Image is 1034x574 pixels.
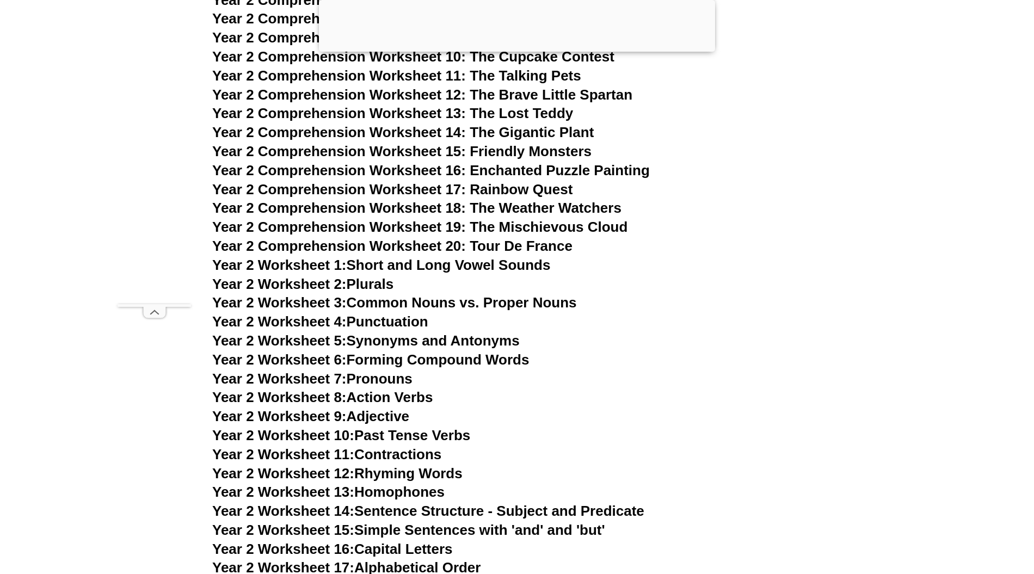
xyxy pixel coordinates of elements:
[212,408,409,424] a: Year 2 Worksheet 9:Adjective
[212,200,621,216] a: Year 2 Comprehension Worksheet 18: The Weather Watchers
[212,484,445,500] a: Year 2 Worksheet 13:Homophones
[212,465,463,482] a: Year 2 Worksheet 12:Rhyming Words
[212,465,354,482] span: Year 2 Worksheet 12:
[212,48,614,65] a: Year 2 Comprehension Worksheet 10: The Cupcake Contest
[212,332,347,349] span: Year 2 Worksheet 5:
[853,451,1034,574] iframe: Chat Widget
[212,427,354,443] span: Year 2 Worksheet 10:
[212,257,347,273] span: Year 2 Worksheet 1:
[212,67,581,84] a: Year 2 Comprehension Worksheet 11: The Talking Pets
[212,332,520,349] a: Year 2 Worksheet 5:Synonyms and Antonyms
[118,29,191,304] iframe: Advertisement
[212,294,577,311] a: Year 2 Worksheet 3:Common Nouns vs. Proper Nouns
[212,446,354,462] span: Year 2 Worksheet 11:
[212,541,452,557] a: Year 2 Worksheet 16:Capital Letters
[212,87,632,103] a: Year 2 Comprehension Worksheet 12: The Brave Little Spartan
[212,484,354,500] span: Year 2 Worksheet 13:
[212,371,413,387] a: Year 2 Worksheet 7:Pronouns
[212,446,441,462] a: Year 2 Worksheet 11:Contractions
[212,181,573,197] a: Year 2 Comprehension Worksheet 17: Rainbow Quest
[212,124,594,140] a: Year 2 Comprehension Worksheet 14: The Gigantic Plant
[212,389,347,405] span: Year 2 Worksheet 8:
[212,389,433,405] a: Year 2 Worksheet 8:Action Verbs
[212,143,592,159] a: Year 2 Comprehension Worksheet 15: Friendly Monsters
[212,522,605,538] a: Year 2 Worksheet 15:Simple Sentences with 'and' and 'but'
[212,541,354,557] span: Year 2 Worksheet 16:
[212,238,573,254] a: Year 2 Comprehension Worksheet 20: Tour De France
[212,313,347,330] span: Year 2 Worksheet 4:
[212,29,593,46] a: Year 2 Comprehension Worksheet 9: The Dancing Shoes
[212,503,644,519] a: Year 2 Worksheet 14:Sentence Structure - Subject and Predicate
[212,257,550,273] a: Year 2 Worksheet 1:Short and Long Vowel Sounds
[212,294,347,311] span: Year 2 Worksheet 3:
[212,10,563,27] a: Year 2 Comprehension Worksheet 8: Magic Crayons
[212,313,428,330] a: Year 2 Worksheet 4:Punctuation
[212,219,627,235] a: Year 2 Comprehension Worksheet 19: The Mischievous Cloud
[212,162,650,178] a: Year 2 Comprehension Worksheet 16: Enchanted Puzzle Painting
[212,351,347,368] span: Year 2 Worksheet 6:
[212,522,354,538] span: Year 2 Worksheet 15:
[212,276,393,292] a: Year 2 Worksheet 2:Plurals
[212,351,529,368] a: Year 2 Worksheet 6:Forming Compound Words
[212,105,573,121] a: Year 2 Comprehension Worksheet 13: The Lost Teddy
[212,408,347,424] span: Year 2 Worksheet 9:
[212,276,347,292] span: Year 2 Worksheet 2:
[212,427,470,443] a: Year 2 Worksheet 10:Past Tense Verbs
[212,371,347,387] span: Year 2 Worksheet 7:
[212,503,354,519] span: Year 2 Worksheet 14:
